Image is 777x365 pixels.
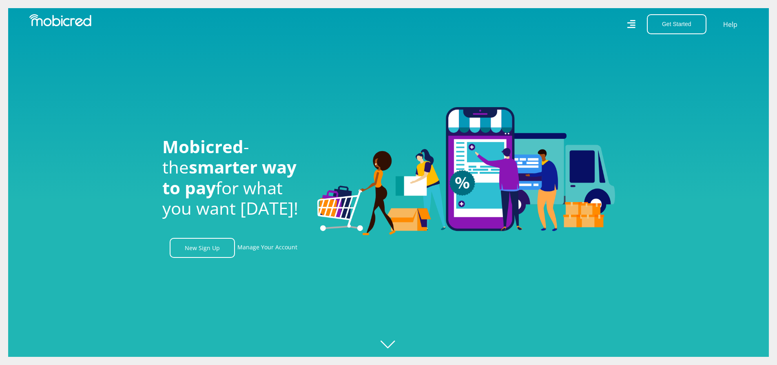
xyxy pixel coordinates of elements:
span: Mobicred [162,135,244,158]
a: Manage Your Account [237,238,297,258]
button: Get Started [647,14,706,34]
span: smarter way to pay [162,155,297,199]
a: Help [723,19,738,30]
img: Welcome to Mobicred [317,107,615,236]
h1: - the for what you want [DATE]! [162,136,305,219]
img: Mobicred [29,14,91,26]
a: New Sign Up [170,238,235,258]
